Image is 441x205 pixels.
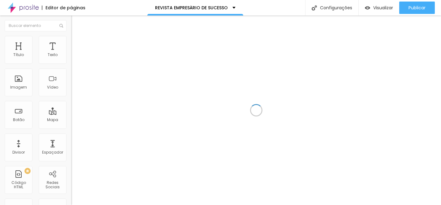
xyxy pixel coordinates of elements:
p: REVISTA EMPRESÁRIO DE SUCESSO [155,6,228,10]
img: view-1.svg [365,5,370,11]
div: Espaçador [42,150,63,155]
div: Código HTML [6,181,31,190]
div: Texto [48,53,58,57]
div: Imagem [10,85,27,89]
div: Botão [13,118,24,122]
div: Redes Sociais [40,181,65,190]
img: Icone [59,24,63,28]
span: Publicar [409,5,426,10]
button: Visualizar [359,2,399,14]
div: Editor de páginas [42,6,85,10]
div: Divisor [12,150,25,155]
input: Buscar elemento [5,20,67,31]
div: Vídeo [47,85,58,89]
span: Visualizar [373,5,393,10]
button: Publicar [399,2,435,14]
div: Mapa [47,118,58,122]
div: Título [13,53,24,57]
img: Icone [312,5,317,11]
